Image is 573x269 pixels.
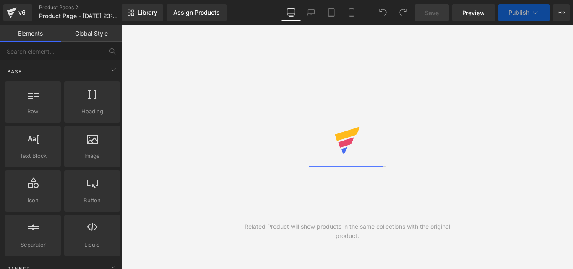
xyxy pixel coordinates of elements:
[508,9,529,16] span: Publish
[39,13,120,19] span: Product Page - [DATE] 23:55:21
[3,4,32,21] a: v6
[8,196,58,205] span: Icon
[138,9,157,16] span: Library
[67,196,117,205] span: Button
[395,4,412,21] button: Redo
[553,4,570,21] button: More
[8,240,58,249] span: Separator
[425,8,439,17] span: Save
[8,151,58,160] span: Text Block
[67,107,117,116] span: Heading
[6,68,23,76] span: Base
[281,4,301,21] a: Desktop
[341,4,362,21] a: Mobile
[234,222,460,240] div: Related Product will show products in the same collections with the original product.
[498,4,550,21] button: Publish
[375,4,391,21] button: Undo
[452,4,495,21] a: Preview
[462,8,485,17] span: Preview
[67,240,117,249] span: Liquid
[39,4,135,11] a: Product Pages
[17,7,27,18] div: v6
[61,25,122,42] a: Global Style
[67,151,117,160] span: Image
[8,107,58,116] span: Row
[173,9,220,16] div: Assign Products
[122,4,163,21] a: New Library
[301,4,321,21] a: Laptop
[321,4,341,21] a: Tablet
